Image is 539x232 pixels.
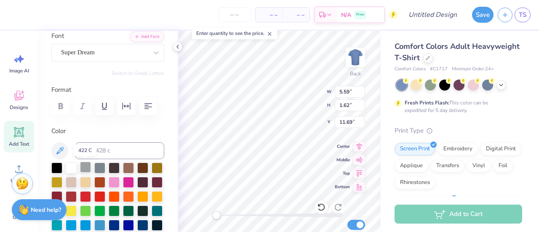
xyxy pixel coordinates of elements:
span: Designs [10,104,28,111]
div: Applique [395,160,428,172]
input: e.g. 7428 c [75,142,164,159]
input: Untitled Design [402,6,464,23]
button: Switch to Greek Letters [112,70,164,77]
span: Top [335,170,350,177]
button: Save [472,7,494,23]
div: Print Type [395,126,522,136]
input: – – [218,7,251,22]
a: TS [515,8,531,22]
span: Free [356,12,364,18]
div: Embroidery [438,143,478,155]
strong: Fresh Prints Flash: [405,99,449,106]
span: Middle [335,157,350,163]
span: Center [335,143,350,150]
img: Back [347,49,364,66]
span: TS [519,10,526,20]
span: – – [288,11,304,19]
div: Digital Print [480,143,521,155]
span: Minimum Order: 24 + [452,66,494,73]
span: Image AI [9,67,29,74]
label: Color [51,126,164,136]
div: Back [350,70,361,77]
span: Upload [11,177,27,184]
span: Comfort Colors [395,66,426,73]
span: Add Text [9,141,29,147]
span: N/A [341,11,351,19]
div: This color can be expedited for 5 day delivery. [405,99,508,114]
label: Font [51,31,64,41]
div: Foil [493,160,513,172]
div: Rhinestones [395,176,435,189]
label: Format [51,85,164,95]
div: Vinyl [467,160,491,172]
span: Comfort Colors Adult Heavyweight T-Shirt [395,41,520,63]
div: Enter quantity to see the price. [192,27,277,39]
strong: Need help? [31,206,61,214]
span: # C1717 [430,66,448,73]
span: Bottom [335,184,350,190]
button: Add Font [130,31,164,42]
div: 422 C [74,144,96,156]
div: Accessibility label [212,211,221,219]
span: – – [261,11,278,19]
div: Transfers [431,160,464,172]
div: Screen Print [395,143,435,155]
